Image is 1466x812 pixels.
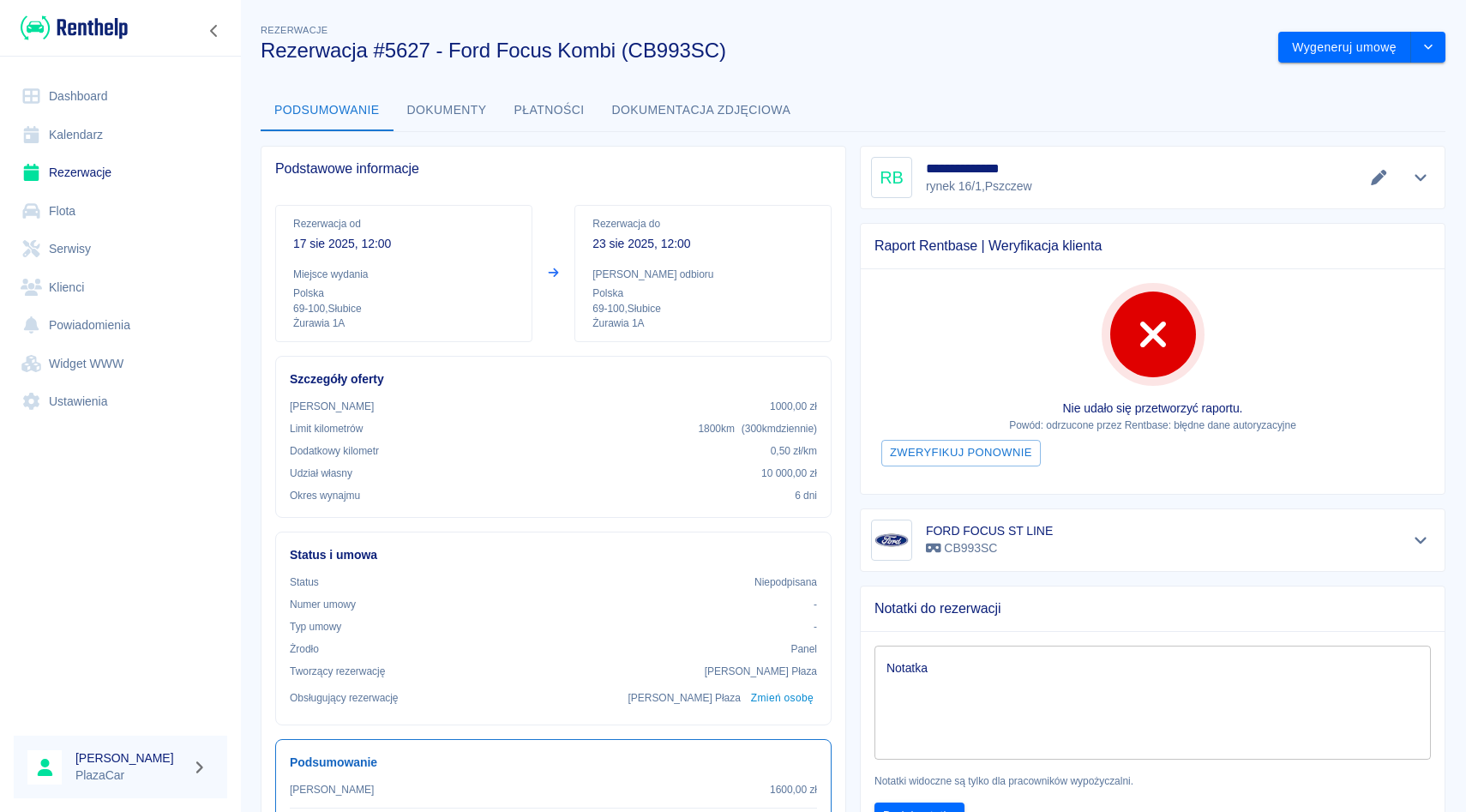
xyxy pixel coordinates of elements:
p: 0,50 zł /km [771,443,817,459]
p: Limit kilometrów [290,421,363,436]
div: RB [871,157,912,198]
p: CB993SC [926,539,1053,557]
button: Pokaż szczegóły [1407,528,1435,552]
button: Zwiń nawigację [201,20,227,42]
p: [PERSON_NAME] Płaza [628,690,741,706]
a: Renthelp logo [14,14,128,42]
button: Dokumenty [394,90,501,131]
p: Udział własny [290,466,352,481]
span: Podstawowe informacje [275,160,832,177]
p: 1000,00 zł [770,399,817,414]
p: Tworzący rezerwację [290,664,385,679]
h6: Podsumowanie [290,754,817,772]
span: Notatki do rezerwacji [874,600,1431,617]
p: Rezerwacja do [592,216,814,232]
a: Kalendarz [14,116,227,154]
p: 23 sie 2025, 12:00 [592,235,814,253]
a: Serwisy [14,230,227,268]
a: Rezerwacje [14,153,227,192]
p: 69-100 , Słubice [592,301,814,316]
span: Raport Rentbase | Weryfikacja klienta [874,238,1431,255]
button: Wygeneruj umowę [1278,32,1411,63]
span: Rezerwacje [261,25,327,35]
button: drop-down [1411,32,1445,63]
p: Niepodpisana [754,574,817,590]
button: Dokumentacja zdjęciowa [598,90,805,131]
p: - [814,597,817,612]
h6: Status i umowa [290,546,817,564]
p: [PERSON_NAME] odbioru [592,267,814,282]
p: Polska [592,286,814,301]
img: Image [874,523,909,557]
p: Numer umowy [290,597,356,612]
p: Żurawia 1A [293,316,514,331]
h6: FORD FOCUS ST LINE [926,522,1053,539]
button: Podsumowanie [261,90,394,131]
p: Typ umowy [290,619,341,635]
a: Dashboard [14,77,227,116]
p: PlazaCar [75,767,185,785]
button: Pokaż szczegóły [1407,165,1435,189]
p: Rezerwacja od [293,216,514,232]
h6: [PERSON_NAME] [75,749,185,767]
a: Flota [14,192,227,231]
p: 1800 km [698,421,817,436]
p: Dodatkowy kilometr [290,443,379,459]
p: 10 000,00 zł [761,466,817,481]
p: 17 sie 2025, 12:00 [293,235,514,253]
p: rynek 16/1 , Pszczew [926,177,1035,195]
p: Notatki widoczne są tylko dla pracowników wypożyczalni. [874,773,1431,789]
a: Klienci [14,268,227,307]
a: Powiadomienia [14,306,227,345]
a: Ustawienia [14,382,227,421]
p: Status [290,574,319,590]
p: Obsługujący rezerwację [290,690,399,706]
p: Żurawia 1A [592,316,814,331]
h3: Rezerwacja #5627 - Ford Focus Kombi (CB993SC) [261,39,1265,63]
button: Zmień osobę [748,686,817,711]
button: Zweryfikuj ponownie [881,440,1041,466]
h6: Szczegóły oferty [290,370,817,388]
p: [PERSON_NAME] [290,399,374,414]
p: Miejsce wydania [293,267,514,282]
p: [PERSON_NAME] Płaza [705,664,817,679]
p: Polska [293,286,514,301]
img: Renthelp logo [21,14,128,42]
span: ( 300 km dziennie ) [742,423,817,435]
p: 1600,00 zł [770,782,817,797]
p: Żrodło [290,641,319,657]
p: Powód: odrzucone przez Rentbase: błędne dane autoryzacyjne [874,418,1431,433]
p: Nie udało się przetworzyć raportu. [874,400,1431,418]
p: Panel [791,641,818,657]
p: 6 dni [795,488,817,503]
p: 69-100 , Słubice [293,301,514,316]
button: Edytuj dane [1365,165,1393,189]
a: Widget WWW [14,345,227,383]
p: Okres wynajmu [290,488,360,503]
p: [PERSON_NAME] [290,782,374,797]
p: - [814,619,817,635]
button: Płatności [501,90,598,131]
